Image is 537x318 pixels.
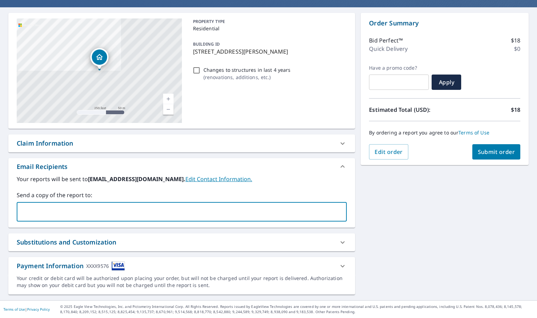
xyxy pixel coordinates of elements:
p: $18 [511,106,520,114]
p: Residential [193,25,344,32]
p: | [3,307,50,311]
button: Edit order [369,144,408,160]
div: Dropped pin, building 1, Residential property, 434 Breezewood Dr Ballwin, MO 63011 [90,48,109,70]
div: Your credit or debit card will be authorized upon placing your order, but will not be charged unt... [17,275,347,289]
p: PROPERTY TYPE [193,18,344,25]
a: Terms of Use [3,307,25,312]
div: XXXX9576 [86,261,109,271]
p: By ordering a report you agree to our [369,130,520,136]
b: [EMAIL_ADDRESS][DOMAIN_NAME]. [88,175,185,183]
label: Send a copy of the report to: [17,191,347,199]
a: Terms of Use [458,129,489,136]
p: © 2025 Eagle View Technologies, Inc. and Pictometry International Corp. All Rights Reserved. Repo... [60,304,534,315]
p: ( renovations, additions, etc. ) [203,73,291,81]
div: Substitutions and Customization [17,238,117,247]
p: Changes to structures in last 4 years [203,66,291,73]
p: Bid Perfect™ [369,36,403,45]
div: Claim Information [17,139,73,148]
div: Payment InformationXXXX9576cardImage [8,257,355,275]
p: [STREET_ADDRESS][PERSON_NAME] [193,47,344,56]
img: cardImage [112,261,125,271]
p: $18 [511,36,520,45]
span: Submit order [478,148,515,156]
button: Apply [432,75,461,90]
span: Apply [437,78,456,86]
span: Edit order [375,148,403,156]
p: Order Summary [369,18,520,28]
a: Privacy Policy [27,307,50,312]
label: Have a promo code? [369,65,429,71]
p: Estimated Total (USD): [369,106,444,114]
div: Email Recipients [17,162,67,171]
div: Payment Information [17,261,125,271]
p: BUILDING ID [193,41,220,47]
a: Current Level 17, Zoom Out [163,104,174,115]
label: Your reports will be sent to [17,175,347,183]
button: Submit order [472,144,521,160]
div: Claim Information [8,134,355,152]
p: Quick Delivery [369,45,408,53]
div: Substitutions and Customization [8,233,355,251]
p: $0 [514,45,520,53]
a: Current Level 17, Zoom In [163,94,174,104]
a: EditContactInfo [185,175,252,183]
div: Email Recipients [8,158,355,175]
